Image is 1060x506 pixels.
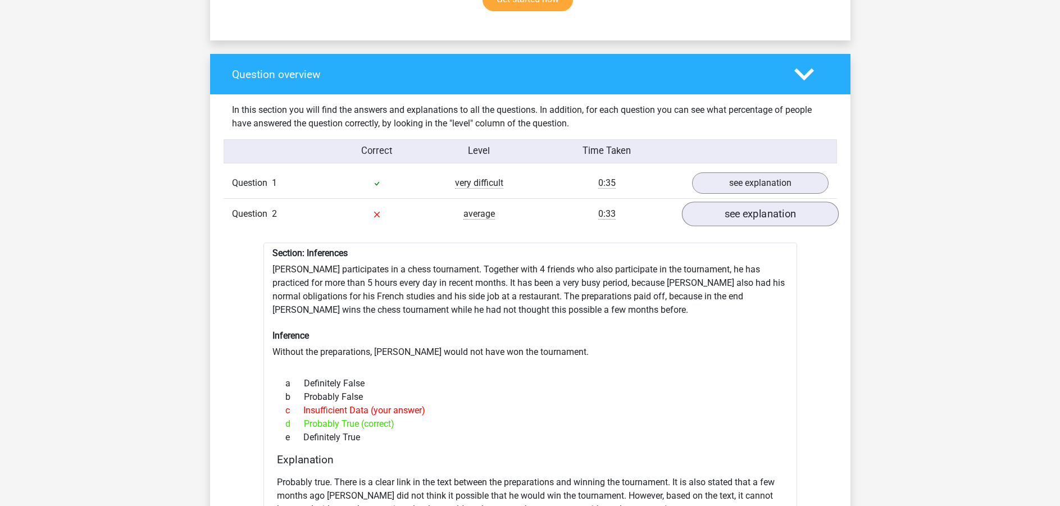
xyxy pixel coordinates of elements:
[598,177,616,189] span: 0:35
[598,208,616,220] span: 0:33
[285,417,304,431] span: d
[285,404,303,417] span: c
[277,417,784,431] div: Probably True (correct)
[428,144,530,158] div: Level
[530,144,683,158] div: Time Taken
[285,377,304,390] span: a
[285,431,303,444] span: e
[326,144,428,158] div: Correct
[692,172,829,194] a: see explanation
[232,68,777,81] h4: Question overview
[272,248,788,258] h6: Section: Inferences
[285,390,304,404] span: b
[277,390,784,404] div: Probably False
[681,202,838,226] a: see explanation
[463,208,495,220] span: average
[277,377,784,390] div: Definitely False
[277,453,784,466] h4: Explanation
[272,208,277,219] span: 2
[277,431,784,444] div: Definitely True
[232,176,272,190] span: Question
[277,404,784,417] div: Insufficient Data (your answer)
[272,177,277,188] span: 1
[455,177,503,189] span: very difficult
[272,330,788,341] h6: Inference
[232,207,272,221] span: Question
[224,103,837,130] div: In this section you will find the answers and explanations to all the questions. In addition, for...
